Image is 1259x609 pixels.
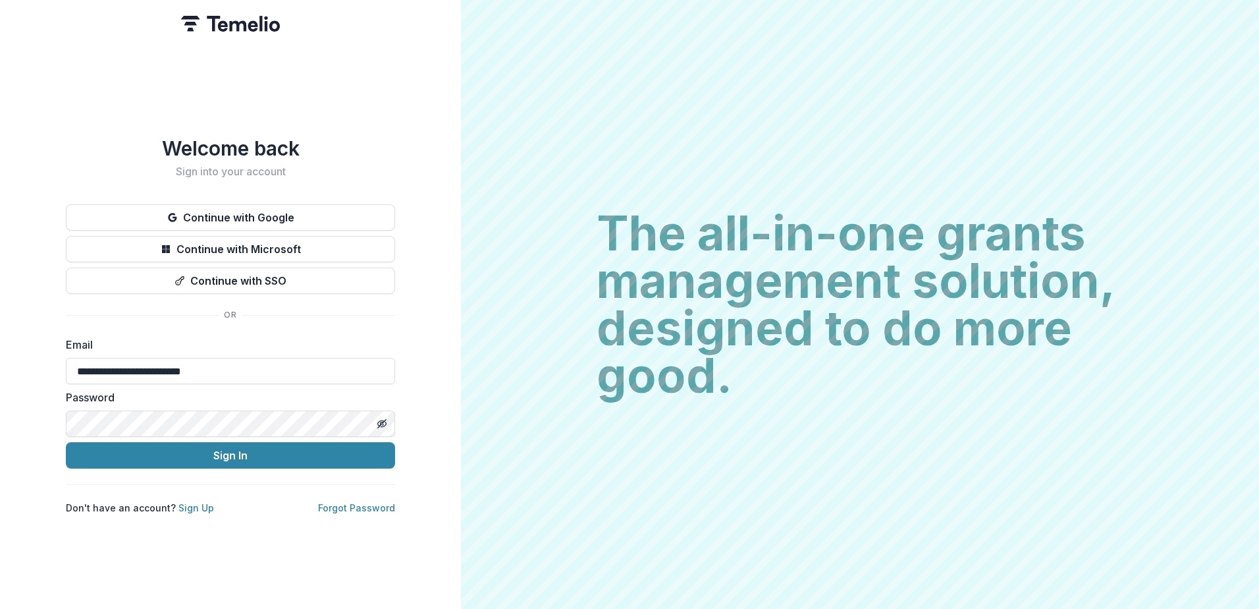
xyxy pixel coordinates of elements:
a: Sign Up [178,502,214,513]
h2: Sign into your account [66,165,395,178]
h1: Welcome back [66,136,395,160]
a: Forgot Password [318,502,395,513]
button: Continue with Microsoft [66,236,395,262]
p: Don't have an account? [66,501,214,515]
button: Continue with SSO [66,268,395,294]
label: Password [66,390,387,405]
button: Continue with Google [66,204,395,231]
button: Sign In [66,442,395,469]
button: Toggle password visibility [371,413,392,434]
img: Temelio [181,16,280,32]
label: Email [66,337,387,353]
